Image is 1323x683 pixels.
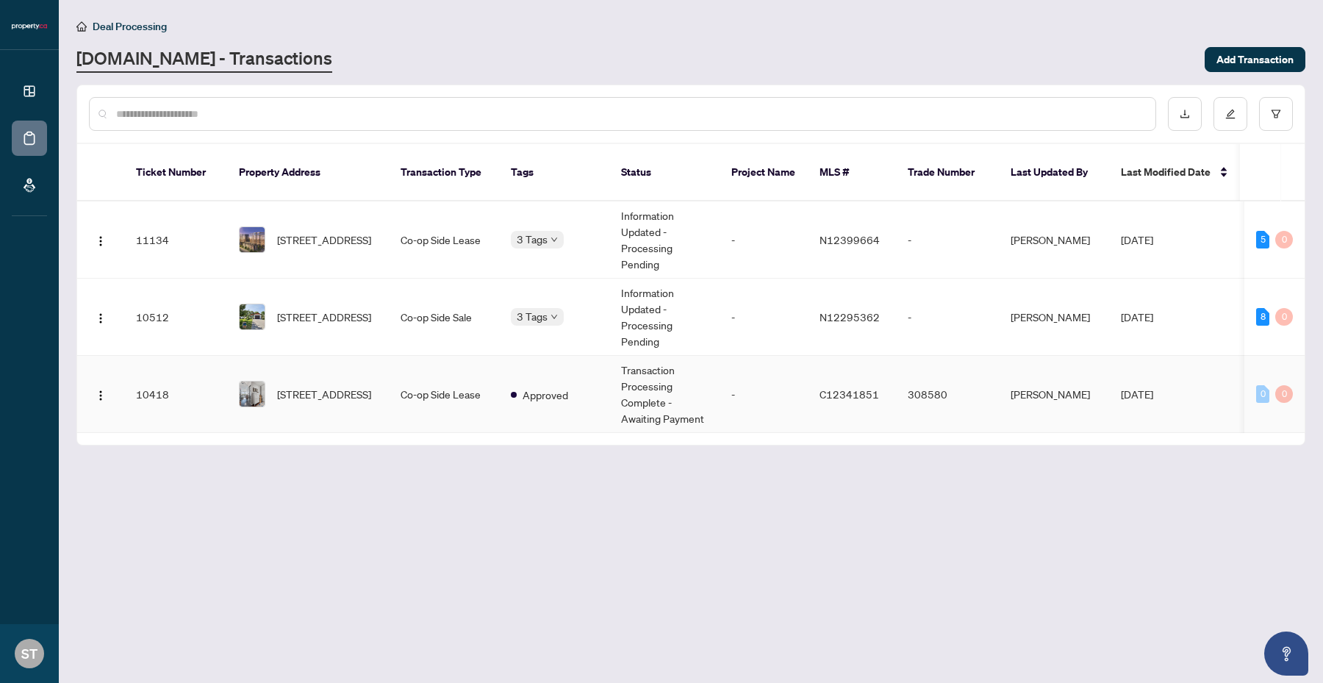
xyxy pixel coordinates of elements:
[76,21,87,32] span: home
[227,144,389,201] th: Property Address
[124,201,227,279] td: 11134
[551,313,558,321] span: down
[89,228,112,251] button: Logo
[389,201,499,279] td: Co-op Side Lease
[517,308,548,325] span: 3 Tags
[999,356,1109,433] td: [PERSON_NAME]
[240,382,265,407] img: thumbnail-img
[89,382,112,406] button: Logo
[517,231,548,248] span: 3 Tags
[820,310,880,323] span: N12295362
[1205,47,1305,72] button: Add Transaction
[89,305,112,329] button: Logo
[999,144,1109,201] th: Last Updated By
[609,356,720,433] td: Transaction Processing Complete - Awaiting Payment
[93,20,167,33] span: Deal Processing
[720,356,808,433] td: -
[124,356,227,433] td: 10418
[523,387,568,403] span: Approved
[389,279,499,356] td: Co-op Side Sale
[240,304,265,329] img: thumbnail-img
[720,201,808,279] td: -
[1256,385,1269,403] div: 0
[1275,231,1293,248] div: 0
[609,144,720,201] th: Status
[1225,109,1236,119] span: edit
[95,312,107,324] img: Logo
[896,144,999,201] th: Trade Number
[124,144,227,201] th: Ticket Number
[1121,164,1211,180] span: Last Modified Date
[808,144,896,201] th: MLS #
[1180,109,1190,119] span: download
[999,201,1109,279] td: [PERSON_NAME]
[609,279,720,356] td: Information Updated - Processing Pending
[1213,97,1247,131] button: edit
[896,201,999,279] td: -
[76,46,332,73] a: [DOMAIN_NAME] - Transactions
[277,232,371,248] span: [STREET_ADDRESS]
[1168,97,1202,131] button: download
[609,201,720,279] td: Information Updated - Processing Pending
[1275,385,1293,403] div: 0
[720,279,808,356] td: -
[1271,109,1281,119] span: filter
[12,22,47,31] img: logo
[124,279,227,356] td: 10512
[820,233,880,246] span: N12399664
[720,144,808,201] th: Project Name
[820,387,879,401] span: C12341851
[1121,387,1153,401] span: [DATE]
[896,279,999,356] td: -
[95,390,107,401] img: Logo
[95,235,107,247] img: Logo
[1256,308,1269,326] div: 8
[389,356,499,433] td: Co-op Side Lease
[277,386,371,402] span: [STREET_ADDRESS]
[1109,144,1241,201] th: Last Modified Date
[499,144,609,201] th: Tags
[1121,233,1153,246] span: [DATE]
[1264,632,1308,676] button: Open asap
[1256,231,1269,248] div: 5
[896,356,999,433] td: 308580
[21,643,37,664] span: ST
[277,309,371,325] span: [STREET_ADDRESS]
[1259,97,1293,131] button: filter
[1121,310,1153,323] span: [DATE]
[999,279,1109,356] td: [PERSON_NAME]
[240,227,265,252] img: thumbnail-img
[551,236,558,243] span: down
[1275,308,1293,326] div: 0
[389,144,499,201] th: Transaction Type
[1216,48,1294,71] span: Add Transaction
